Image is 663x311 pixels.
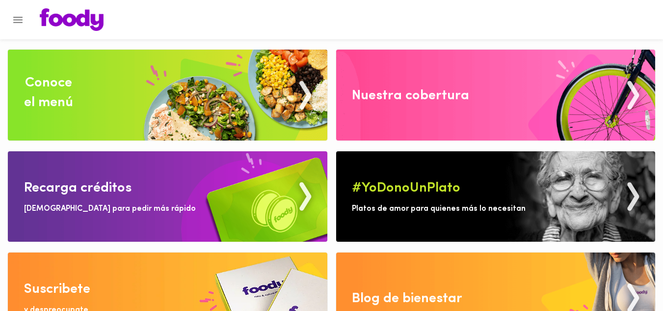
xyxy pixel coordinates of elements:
[336,50,656,141] img: Nuestra cobertura
[352,203,526,215] div: Platos de amor para quienes más lo necesitan
[606,254,653,301] iframe: Messagebird Livechat Widget
[352,86,469,106] div: Nuestra cobertura
[336,151,656,242] img: Yo Dono un Plato
[24,73,73,113] div: Conoce el menú
[352,289,462,309] div: Blog de bienestar
[8,151,327,242] img: Recarga Creditos
[24,178,132,198] div: Recarga créditos
[6,8,30,32] button: Menu
[24,280,90,299] div: Suscribete
[352,178,460,198] div: #YoDonoUnPlato
[40,8,104,31] img: logo.png
[24,203,196,215] div: [DEMOGRAPHIC_DATA] para pedir más rápido
[8,50,327,141] img: Conoce el menu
